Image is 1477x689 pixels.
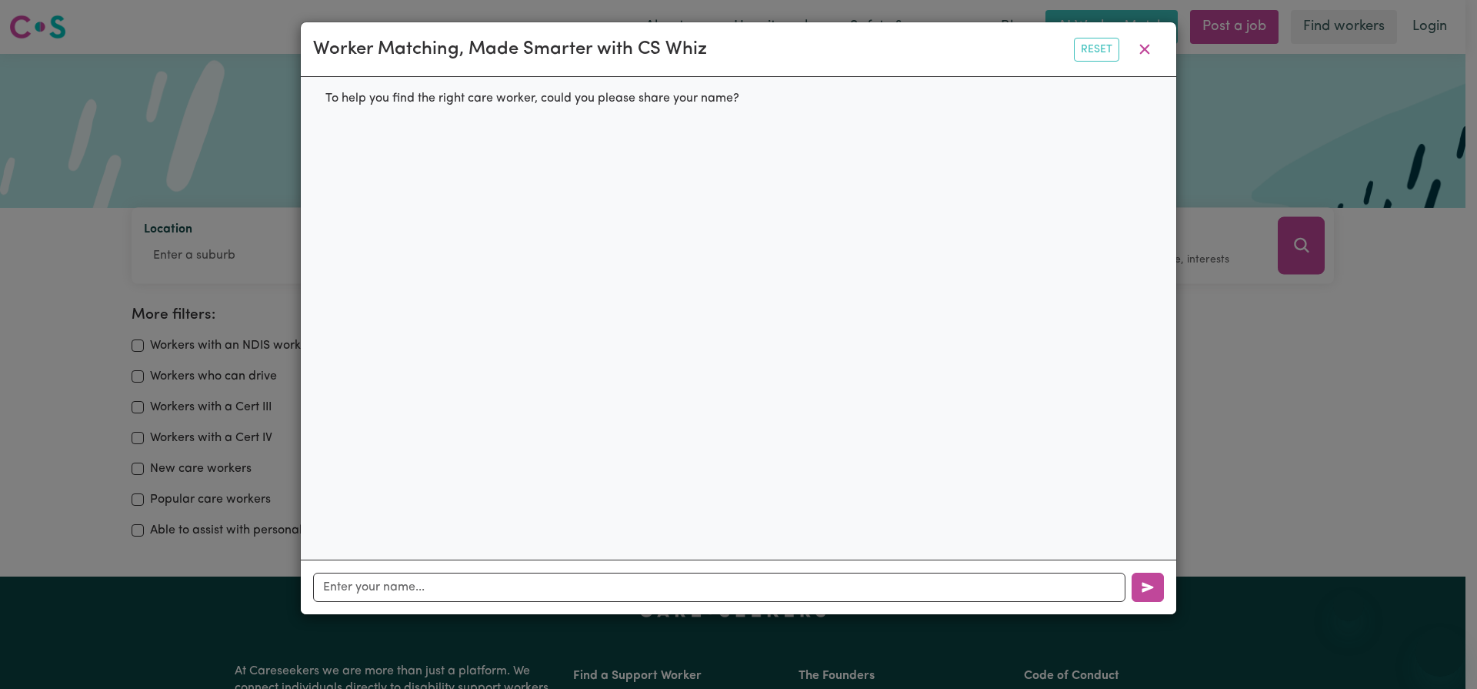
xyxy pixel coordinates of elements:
[313,77,752,120] div: To help you find the right care worker, could you please share your name?
[313,35,707,63] div: Worker Matching, Made Smarter with CS Whiz
[1074,38,1119,62] button: Reset
[1333,590,1364,621] iframe: Close message
[1415,627,1465,677] iframe: Button to launch messaging window
[313,573,1125,602] input: Enter your name...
